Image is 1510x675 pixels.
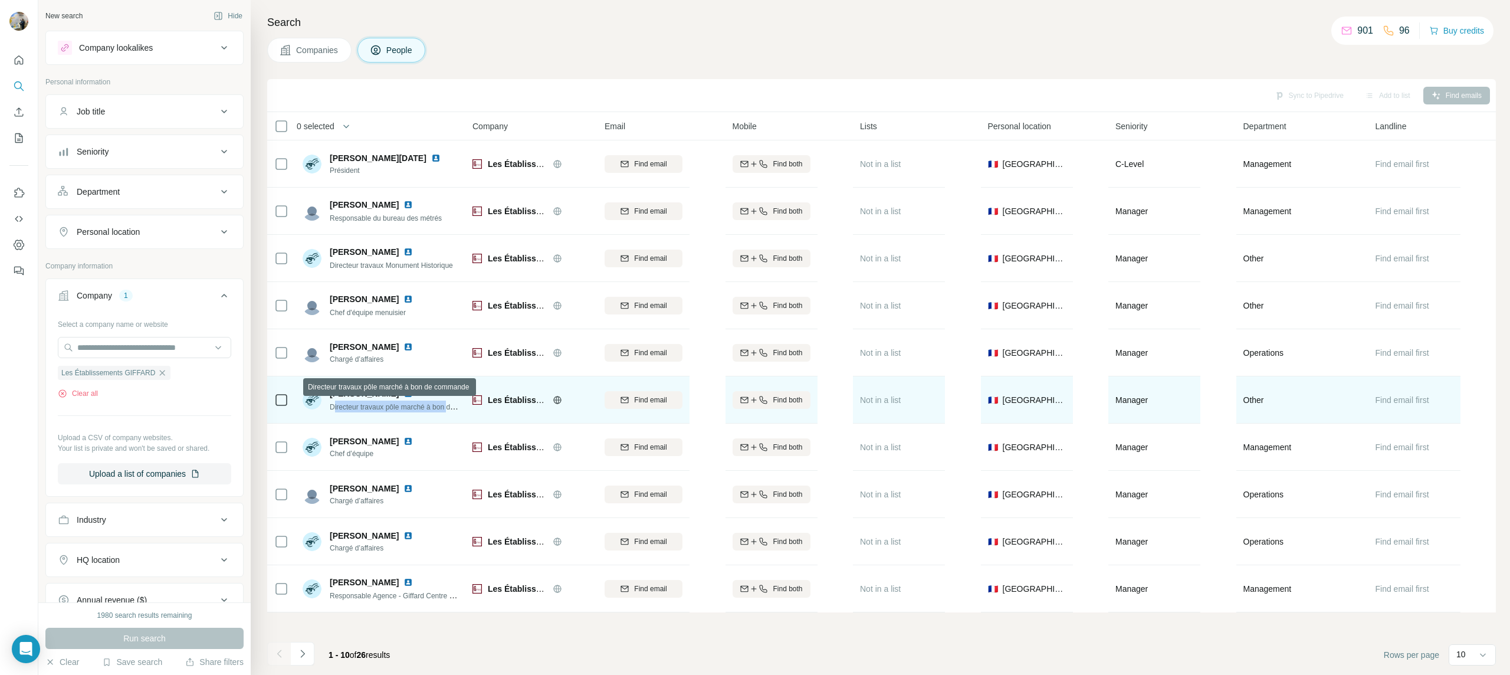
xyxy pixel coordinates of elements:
button: Find both [733,202,810,220]
span: Chargé d’affaires [330,354,418,365]
span: Manager [1115,207,1148,216]
span: Find email [634,159,667,169]
p: 96 [1399,24,1410,38]
button: Save search [102,656,162,668]
img: Avatar [303,391,321,409]
button: Clear all [58,388,98,399]
button: Find both [733,155,810,173]
span: Président [330,165,445,176]
span: Not in a list [860,443,901,452]
span: 1 - 10 [329,650,350,660]
span: Management [1243,583,1292,595]
div: Seniority [77,146,109,158]
span: 0 selected [297,120,334,132]
span: [GEOGRAPHIC_DATA] [1003,300,1066,312]
span: Directeur travaux pôle marché à bon de commande [330,402,491,411]
span: Chargé d’affaires [330,496,418,506]
span: Find email first [1376,348,1429,358]
button: Find both [733,486,810,503]
img: Avatar [303,343,321,362]
span: Not in a list [860,301,901,310]
span: Les Établissements GIFFARD [488,348,603,358]
button: Search [9,76,28,97]
img: LinkedIn logo [403,578,413,587]
span: Personal location [988,120,1051,132]
span: [GEOGRAPHIC_DATA] [1003,441,1066,453]
span: Find email first [1376,584,1429,594]
img: Avatar [303,296,321,315]
span: 🇫🇷 [988,158,998,170]
span: Chargé d’affaires [330,543,418,553]
span: Find email first [1376,443,1429,452]
span: Find both [773,536,802,547]
button: Enrich CSV [9,101,28,123]
img: Avatar [303,532,321,551]
span: Other [1243,394,1264,406]
button: Find email [605,202,682,220]
span: Not in a list [860,395,901,405]
span: Chef d'équipe menuisier [330,309,406,317]
span: Find email [634,489,667,500]
button: Company lookalikes [46,34,243,62]
span: [GEOGRAPHIC_DATA] [1003,536,1066,548]
button: Use Surfe API [9,208,28,230]
img: Logo of Les Établissements GIFFARD [472,537,482,546]
span: Directeur travaux Monument Historique [330,261,453,270]
img: LinkedIn logo [403,200,413,209]
button: Find email [605,344,682,362]
img: Logo of Les Établissements GIFFARD [472,490,482,499]
div: HQ location [77,554,120,566]
span: Find email [634,584,667,594]
span: Les Établissements GIFFARD [488,443,603,452]
button: Find both [733,580,810,598]
button: Department [46,178,243,206]
img: LinkedIn logo [431,153,441,163]
div: Annual revenue ($) [77,594,147,606]
span: Chef d’équipe [330,448,418,459]
button: Seniority [46,137,243,166]
span: Operations [1243,347,1283,359]
span: Manager [1115,254,1148,263]
img: Avatar [303,579,321,598]
img: Avatar [303,202,321,221]
span: [GEOGRAPHIC_DATA] [1003,205,1066,217]
span: Responsable du bureau des métrés [330,214,442,222]
button: Find both [733,297,810,314]
span: Other [1243,300,1264,312]
span: Find both [773,253,802,264]
button: Find email [605,580,682,598]
span: Find both [773,584,802,594]
span: Landline [1376,120,1407,132]
div: Open Intercom Messenger [12,635,40,663]
span: Operations [1243,536,1283,548]
img: Avatar [303,249,321,268]
button: Share filters [185,656,244,668]
span: Not in a list [860,207,901,216]
span: Find email [634,536,667,547]
span: [PERSON_NAME] [330,341,399,353]
span: [PERSON_NAME] [330,199,399,211]
img: Logo of Les Établissements GIFFARD [472,301,482,310]
span: [PERSON_NAME][DATE] [330,153,426,163]
div: 1980 search results remaining [97,610,192,621]
span: Find both [773,348,802,358]
span: Les Établissements GIFFARD [488,159,603,169]
img: LinkedIn logo [403,294,413,304]
img: Avatar [9,12,28,31]
img: LinkedIn logo [403,389,413,398]
div: Select a company name or website [58,314,231,330]
img: Logo of Les Établissements GIFFARD [472,159,482,169]
span: Mobile [733,120,757,132]
span: [PERSON_NAME] [330,530,399,542]
span: Management [1243,441,1292,453]
button: Dashboard [9,234,28,255]
span: Find email first [1376,490,1429,499]
button: Feedback [9,260,28,281]
span: Find email first [1376,301,1429,310]
button: Find both [733,438,810,456]
span: Lists [860,120,877,132]
span: C-Level [1115,159,1144,169]
span: Not in a list [860,254,901,263]
img: Logo of Les Établissements GIFFARD [472,254,482,263]
button: Find email [605,297,682,314]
